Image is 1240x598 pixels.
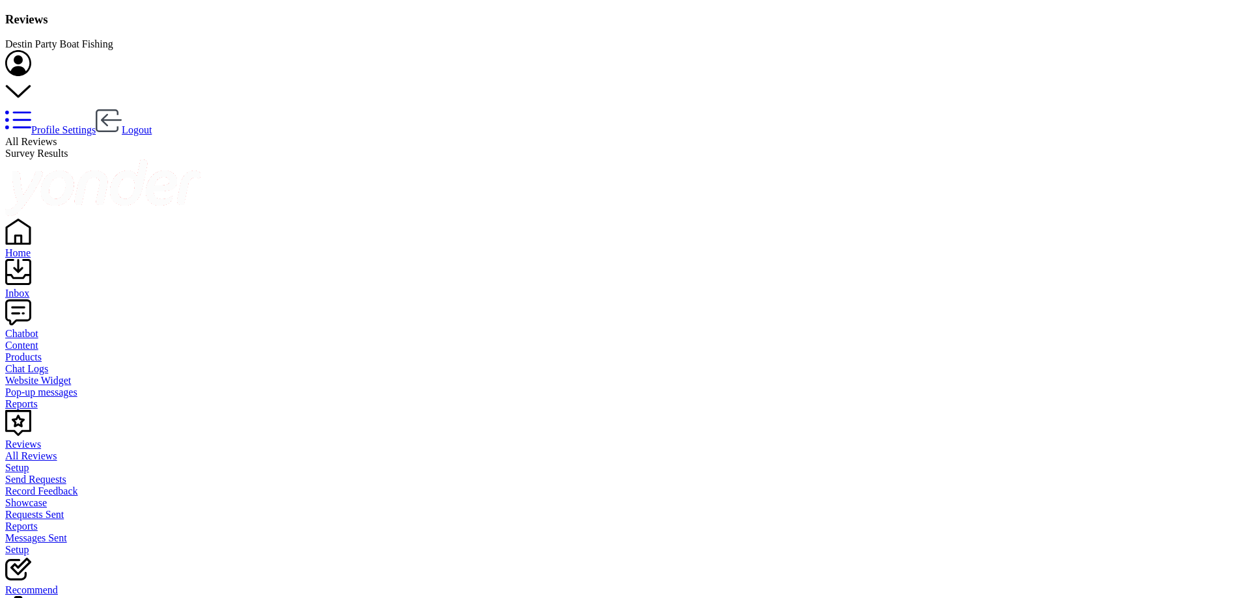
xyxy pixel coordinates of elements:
[5,462,1235,474] a: Setup
[5,439,1235,450] div: Reviews
[5,509,1235,521] a: Requests Sent
[5,427,1235,450] a: Reviews
[5,247,1235,259] div: Home
[5,136,57,147] span: All Reviews
[5,12,1235,27] h3: Reviews
[5,288,1235,299] div: Inbox
[5,148,68,159] span: Survey Results
[5,276,1235,299] a: Inbox
[5,521,1235,532] a: Reports
[5,532,1235,544] a: Messages Sent
[5,351,1235,363] a: Products
[5,124,96,135] a: Profile Settings
[5,375,1235,387] a: Website Widget
[5,544,1235,556] a: Setup
[5,573,1235,596] a: Recommend
[5,38,1235,50] div: Destin Party Boat Fishing
[5,474,1235,485] a: Send Requests
[5,497,1235,509] a: Showcase
[5,398,1235,410] a: Reports
[5,485,1235,497] a: Record Feedback
[5,316,1235,340] a: Chatbot
[5,159,200,216] img: yonder-white-logo.png
[5,363,1235,375] a: Chat Logs
[5,340,1235,351] a: Content
[96,124,152,135] a: Logout
[5,387,1235,398] a: Pop-up messages
[5,236,1235,259] a: Home
[5,450,1235,462] a: All Reviews
[5,328,1235,340] div: Chatbot
[5,584,1235,596] div: Recommend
